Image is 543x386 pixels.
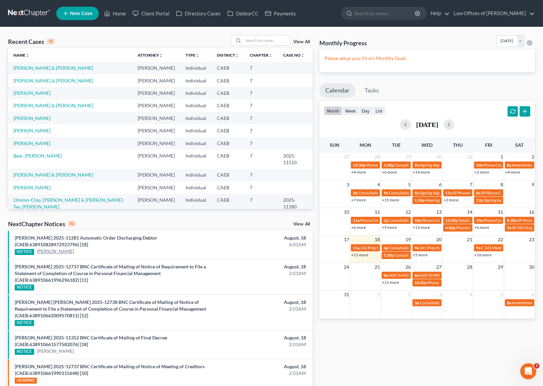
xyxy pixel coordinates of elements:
td: 2025-11510 [278,149,313,169]
span: 28 [374,153,381,161]
span: Thu [453,142,463,148]
span: 1 [377,291,381,299]
a: Chapterunfold_more [250,53,273,58]
td: CAEB [212,181,244,194]
span: 4 [377,181,381,189]
a: Districtunfold_more [217,53,239,58]
i: unfold_more [196,54,200,58]
span: 14 [466,208,473,216]
div: 2:01AM [213,306,306,312]
td: 7 [244,137,278,149]
a: +4 more [351,170,366,175]
span: 27 [343,153,350,161]
span: 8a [476,190,480,195]
a: +16 more [474,252,491,257]
td: Individual [180,87,212,99]
a: [PERSON_NAME] 2025-11352 BNC Certificate of Mailing of Final Decree (CAEB:638910661577582076) [18] [15,335,167,347]
td: CAEB [212,87,244,99]
span: Mon [360,142,371,148]
td: [PERSON_NAME] [132,62,180,74]
span: 8a [507,300,511,305]
span: 11 [374,208,381,216]
td: Individual [180,137,212,149]
button: month [324,106,342,115]
span: 3 [346,181,350,189]
span: 22 [497,236,504,244]
td: 7 [244,62,278,74]
input: Search by name... [243,36,290,45]
div: 15 [47,39,55,45]
span: 5 [407,181,411,189]
span: Tue [392,142,401,148]
span: 12 [405,208,411,216]
a: [PERSON_NAME] & [PERSON_NAME] [13,65,93,71]
span: New Case [70,11,92,16]
span: 9a [414,163,419,168]
span: 30 [436,153,442,161]
a: Law Offices of [PERSON_NAME] [450,7,535,19]
div: HEARING [15,378,37,384]
a: [PERSON_NAME] & [PERSON_NAME] [13,103,93,108]
i: unfold_more [25,54,29,58]
span: 8a [384,273,388,278]
span: 3p [414,300,419,305]
span: 10a [414,218,421,223]
span: 12:30p [445,218,458,223]
span: Fri [485,142,492,148]
span: 4p [384,245,388,250]
span: Sun [330,142,339,148]
span: 10:30a [414,280,427,285]
span: 29 [497,263,504,271]
td: 7 [244,74,278,87]
a: +2 more [444,197,458,202]
div: NOTICE [15,284,34,291]
td: [PERSON_NAME] [132,169,180,181]
span: 10a [476,163,483,168]
a: [PERSON_NAME] [13,140,51,146]
i: unfold_more [235,54,239,58]
span: 11a [445,190,452,195]
span: 13 [436,208,442,216]
div: NOTICE [15,320,34,326]
a: +6 more [351,225,366,230]
a: +7 more [351,197,366,202]
span: 6 [531,291,535,299]
span: 20 [436,236,442,244]
a: [PERSON_NAME] 2025-12737 BNC Certificate of Mailing of Notice of Meeting of Creditors (CAEB:63891... [15,364,205,376]
span: 27 [436,263,442,271]
a: Directory Cases [173,7,224,19]
span: 5 [500,291,504,299]
span: Consultation for [GEOGRAPHIC_DATA][PERSON_NAME][GEOGRAPHIC_DATA] [395,253,537,258]
td: [PERSON_NAME] [132,124,180,137]
a: +13 more [413,225,430,230]
span: Consultation for [PERSON_NAME] [389,245,450,250]
td: 7 [244,169,278,181]
a: Typeunfold_more [185,53,200,58]
a: [PERSON_NAME] 2025-11281 Automatic Order Discharging Debtor (CAEB:638910828472923796) [18] [15,235,157,247]
td: CAEB [212,74,244,87]
span: 4 [469,291,473,299]
a: +15 more [382,197,399,202]
span: 15 [497,208,504,216]
a: [PERSON_NAME] 2025-12737 BNC Certificate of Mailing of Notice of Requirement to File a Statement ... [15,264,206,283]
span: NOT IN PERSON APPTS. [389,273,431,278]
td: 7 [244,100,278,112]
span: 9a [476,245,480,250]
span: Amendments: [512,300,536,305]
button: list [373,106,385,115]
td: 2025-11180 [278,194,313,213]
td: CAEB [212,169,244,181]
span: Phone Consultation for [PERSON_NAME] [422,218,495,223]
span: Phone Consultation for [PERSON_NAME] [428,280,500,285]
td: CAEB [212,62,244,74]
span: Sat [515,142,524,148]
td: 7 [244,194,278,213]
a: [PERSON_NAME] [PERSON_NAME] 2025-12738 BNC Certificate of Mailing of Notice of Requirement to Fil... [15,299,206,318]
span: 21 [466,236,473,244]
span: 26 [405,263,411,271]
span: 6 [438,181,442,189]
span: 16 [528,208,535,216]
h2: [DATE] [416,121,438,128]
a: +4 more [505,170,520,175]
td: CAEB [212,100,244,112]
